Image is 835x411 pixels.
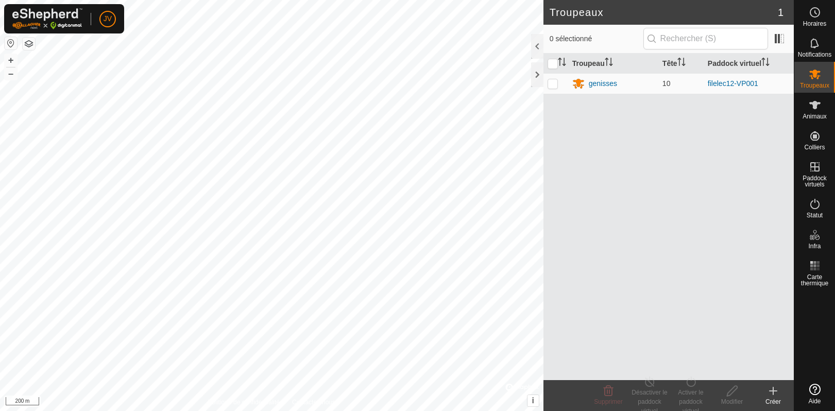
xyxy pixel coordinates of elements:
input: Rechercher (S) [643,28,768,49]
th: Paddock virtuel [704,54,794,74]
span: JV [104,13,112,24]
div: Créer [753,397,794,406]
h2: Troupeaux [550,6,778,19]
div: Modifier [711,397,753,406]
span: 1 [778,5,783,20]
th: Troupeau [568,54,658,74]
span: Troupeaux [800,82,829,89]
span: Infra [808,243,821,249]
button: Réinitialiser la carte [5,37,17,49]
p-sorticon: Activer pour trier [677,59,686,67]
span: Carte thermique [797,274,832,286]
button: i [527,395,539,406]
button: – [5,67,17,80]
span: i [532,396,534,405]
span: 10 [662,79,671,88]
a: Politique de confidentialité [208,398,280,407]
p-sorticon: Activer pour trier [558,59,566,67]
span: Paddock virtuels [797,175,832,187]
span: Notifications [798,52,831,58]
p-sorticon: Activer pour trier [605,59,613,67]
img: Logo Gallagher [12,8,82,29]
th: Tête [658,54,704,74]
span: 0 sélectionné [550,33,643,44]
a: Aide [794,380,835,408]
span: Supprimer [594,398,622,405]
button: + [5,54,17,66]
a: Contactez-nous [292,398,335,407]
span: Horaires [803,21,826,27]
span: Aide [808,398,821,404]
p-sorticon: Activer pour trier [761,59,770,67]
span: Statut [807,212,823,218]
a: filelec12-VP001 [708,79,758,88]
button: Couches de carte [23,38,35,50]
span: Animaux [803,113,827,119]
div: genisses [589,78,617,89]
span: Colliers [804,144,825,150]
